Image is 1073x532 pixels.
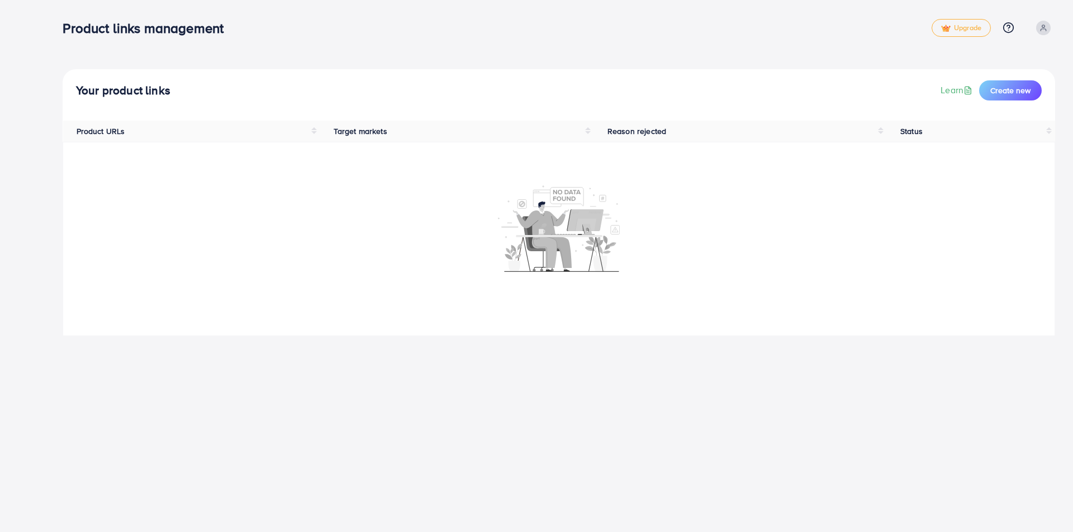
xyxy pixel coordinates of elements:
a: Learn [941,84,975,97]
a: tickUpgrade [932,19,991,37]
h3: Product links management [63,20,232,36]
span: Create new [990,85,1031,96]
button: Create new [979,80,1042,100]
img: No account [498,184,620,272]
img: tick [941,25,951,32]
span: Upgrade [941,24,981,32]
h4: Your product links [76,84,170,98]
span: Reason rejected [607,126,666,137]
span: Product URLs [77,126,125,137]
span: Target markets [334,126,387,137]
span: Status [900,126,923,137]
